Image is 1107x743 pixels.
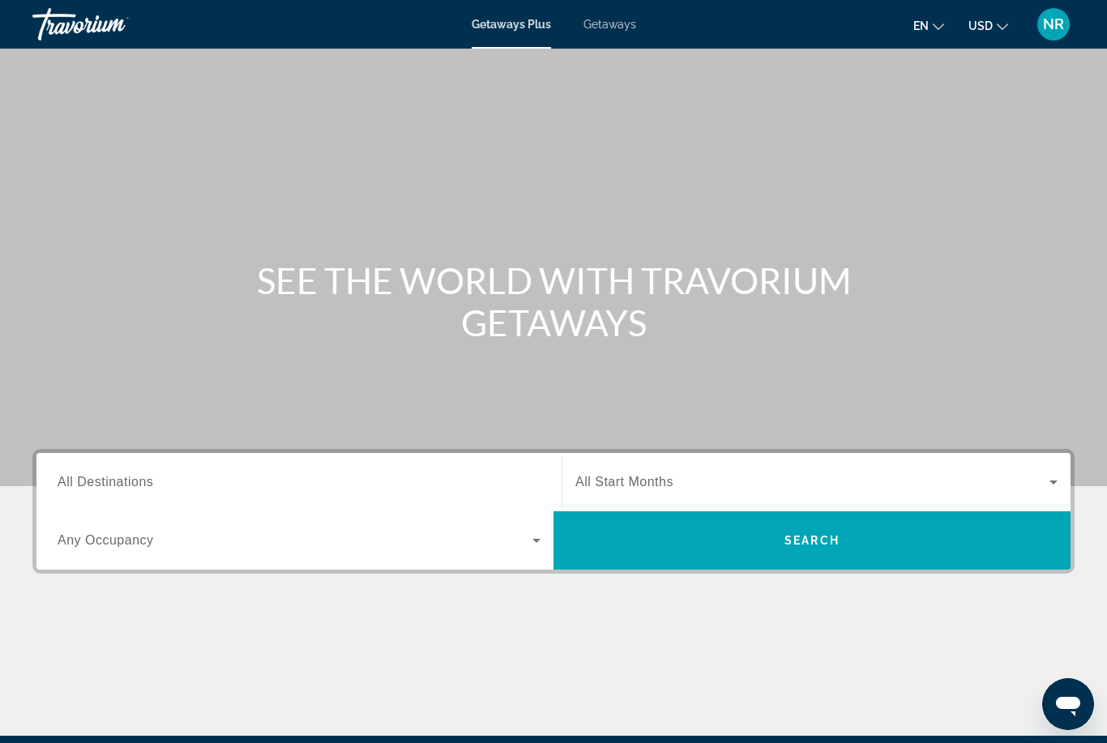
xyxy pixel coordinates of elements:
a: Getaways [583,18,636,31]
input: Select destination [58,473,541,493]
span: Any Occupancy [58,533,154,547]
button: Search [553,511,1071,570]
span: All Start Months [575,475,673,489]
button: User Menu [1032,7,1075,41]
span: Search [784,534,840,547]
span: en [913,19,929,32]
div: Search widget [36,453,1071,570]
button: Change language [913,14,944,37]
button: Change currency [968,14,1008,37]
iframe: Кнопка запуска окна обмена сообщениями [1042,678,1094,730]
a: Travorium [32,3,194,45]
a: Getaways Plus [472,18,551,31]
span: USD [968,19,993,32]
h1: SEE THE WORLD WITH TRAVORIUM GETAWAYS [250,259,857,344]
span: NR [1043,16,1064,32]
span: All Destinations [58,475,153,489]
